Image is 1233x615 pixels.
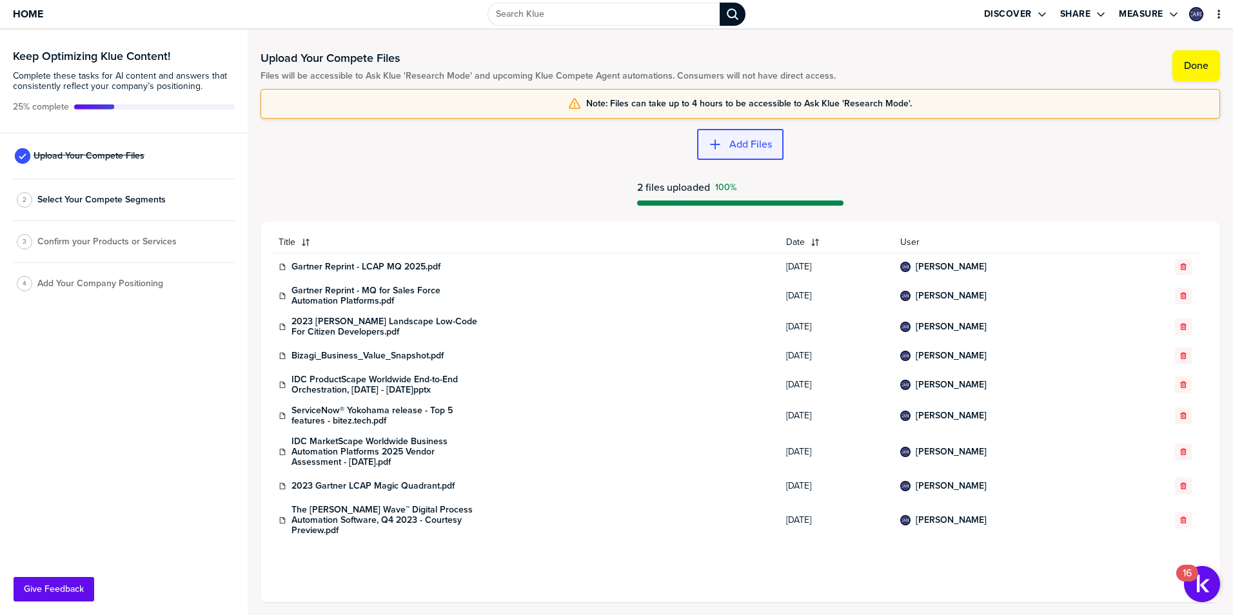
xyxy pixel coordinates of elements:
[291,436,485,467] a: IDC MarketScape Worldwide Business Automation Platforms 2025 Vendor Assessment - [DATE].pdf
[13,50,235,62] h3: Keep Optimizing Klue Content!
[902,482,909,490] img: e7ada294ebefaa5c5230c13e7e537379-sml.png
[984,8,1032,20] label: Discover
[13,71,235,92] span: Complete these tasks for AI content and answers that consistently reflect your company’s position...
[291,505,485,536] a: The [PERSON_NAME] Wave™ Digital Process Automation Software, Q4 2023 - Courtesy Preview.pdf
[1184,59,1208,72] label: Done
[900,515,911,525] div: Camila Alejandra Rincon Carrillo
[786,351,884,361] span: [DATE]
[1190,8,1202,20] img: e7ada294ebefaa5c5230c13e7e537379-sml.png
[900,380,911,390] div: Camila Alejandra Rincon Carrillo
[916,262,987,272] a: [PERSON_NAME]
[900,322,911,332] div: Camila Alejandra Rincon Carrillo
[14,577,94,601] button: Give Feedback
[786,291,884,301] span: [DATE]
[23,278,26,288] span: 4
[291,375,485,395] a: IDC ProductScape Worldwide End-to-End Orchestration, [DATE] - [DATE]pptx
[786,481,884,491] span: [DATE]
[291,351,444,361] a: Bizagi_Business_Value_Snapshot.pdf
[902,516,909,524] img: e7ada294ebefaa5c5230c13e7e537379-sml.png
[902,292,909,300] img: e7ada294ebefaa5c5230c13e7e537379-sml.png
[902,263,909,271] img: e7ada294ebefaa5c5230c13e7e537379-sml.png
[786,515,884,525] span: [DATE]
[291,262,440,272] a: Gartner Reprint - LCAP MQ 2025.pdf
[37,195,166,205] span: Select Your Compete Segments
[902,448,909,456] img: e7ada294ebefaa5c5230c13e7e537379-sml.png
[786,411,884,421] span: [DATE]
[1188,6,1205,23] a: Edit Profile
[37,237,177,247] span: Confirm your Products or Services
[291,405,485,426] a: ServiceNow® Yokohama release - Top 5 features - bitez.tech.pdf
[715,182,736,193] span: Success
[900,411,911,421] div: Camila Alejandra Rincon Carrillo
[786,380,884,390] span: [DATE]
[916,351,987,361] a: [PERSON_NAME]
[1183,573,1192,590] div: 16
[1119,8,1163,20] label: Measure
[902,381,909,389] img: e7ada294ebefaa5c5230c13e7e537379-sml.png
[916,447,987,457] a: [PERSON_NAME]
[1189,7,1203,21] div: Camila Alejandra Rincon Carrillo
[279,237,295,248] span: Title
[902,352,909,360] img: e7ada294ebefaa5c5230c13e7e537379-sml.png
[916,411,987,421] a: [PERSON_NAME]
[916,380,987,390] a: [PERSON_NAME]
[637,182,710,193] span: 2 files uploaded
[786,322,884,332] span: [DATE]
[720,3,745,26] div: Search Klue
[729,138,772,151] label: Add Files
[261,50,836,66] h1: Upload Your Compete Files
[291,317,485,337] a: 2023 [PERSON_NAME] Landscape Low-Code For Citizen Developers.pdf
[37,278,163,289] span: Add Your Company Positioning
[786,447,884,457] span: [DATE]
[291,286,485,306] a: Gartner Reprint - MQ for Sales Force Automation Platforms.pdf
[586,99,912,109] span: Note: Files can take up to 4 hours to be accessible to Ask Klue 'Research Mode'.
[900,447,911,457] div: Camila Alejandra Rincon Carrillo
[291,481,455,491] a: 2023 Gartner LCAP Magic Quadrant.pdf
[34,151,144,161] span: Upload Your Compete Files
[900,481,911,491] div: Camila Alejandra Rincon Carrillo
[900,262,911,272] div: Camila Alejandra Rincon Carrillo
[13,8,43,19] span: Home
[916,291,987,301] a: [PERSON_NAME]
[916,515,987,525] a: [PERSON_NAME]
[900,291,911,301] div: Camila Alejandra Rincon Carrillo
[900,237,1118,248] span: User
[1184,566,1220,602] button: Open Resource Center, 16 new notifications
[916,481,987,491] a: [PERSON_NAME]
[902,323,909,331] img: e7ada294ebefaa5c5230c13e7e537379-sml.png
[261,71,836,81] span: Files will be accessible to Ask Klue 'Research Mode' and upcoming Klue Compete Agent automations....
[786,262,884,272] span: [DATE]
[13,102,69,112] span: Active
[900,351,911,361] div: Camila Alejandra Rincon Carrillo
[916,322,987,332] a: [PERSON_NAME]
[902,412,909,420] img: e7ada294ebefaa5c5230c13e7e537379-sml.png
[23,195,26,204] span: 2
[1060,8,1091,20] label: Share
[488,3,720,26] input: Search Klue
[23,237,26,246] span: 3
[786,237,805,248] span: Date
